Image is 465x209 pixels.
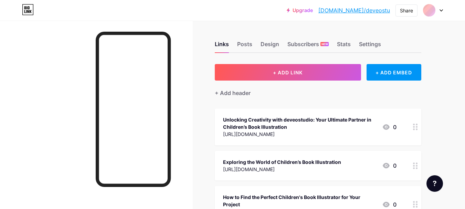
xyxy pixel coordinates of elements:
span: + ADD LINK [273,70,303,75]
div: Subscribers [287,40,329,52]
div: 0 [382,200,397,209]
div: Exploring the World of Children’s Book Illustration [223,158,341,166]
div: Settings [359,40,381,52]
div: Links [215,40,229,52]
span: NEW [321,42,328,46]
div: 0 [382,161,397,170]
a: [DOMAIN_NAME]/deveostu [318,6,390,14]
div: How to Find the Perfect Children's Book Illustrator for Your Project [223,194,377,208]
div: Posts [237,40,252,52]
a: Upgrade [287,8,313,13]
button: + ADD LINK [215,64,361,81]
div: + Add header [215,89,251,97]
div: Unlocking Creativity with deveostudio: Your Ultimate Partner in Children’s Book Illustration [223,116,377,130]
div: [URL][DOMAIN_NAME] [223,130,377,138]
div: Stats [337,40,351,52]
div: Share [400,7,413,14]
div: 0 [382,123,397,131]
div: + ADD EMBED [367,64,421,81]
div: [URL][DOMAIN_NAME] [223,166,341,173]
div: Design [261,40,279,52]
